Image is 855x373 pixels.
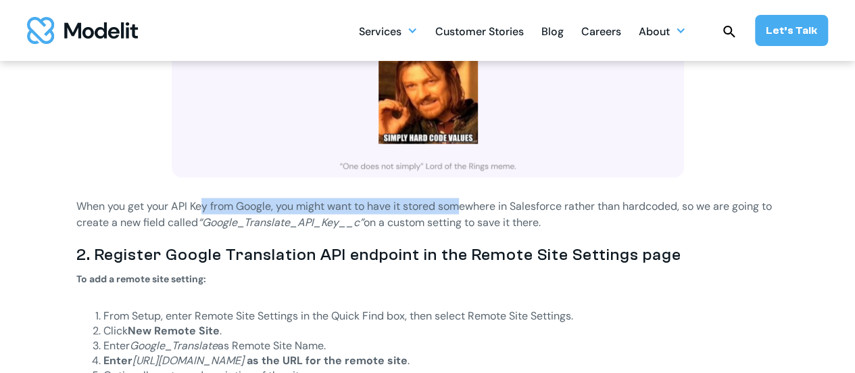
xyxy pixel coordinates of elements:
a: home [27,17,138,44]
h5: To add a remote site setting: [76,272,779,286]
div: Services [359,20,401,46]
li: From Setup, enter Remote Site Settings in the Quick Find box, then select Remote Site Settings. [103,309,779,324]
a: Customer Stories [435,18,524,44]
div: About [639,18,686,44]
li: Click . [103,324,779,338]
div: Customer Stories [435,20,524,46]
em: [URL][DOMAIN_NAME] [132,353,244,368]
li: . [103,353,779,368]
em: Google_Translate [130,338,218,353]
p: When you get your API Key from Google, you might want to have it stored somewhere in Salesforce r... [76,198,779,231]
div: Let’s Talk [766,23,817,38]
img: modelit logo [27,17,138,44]
strong: as the URL for the remote site [247,353,408,368]
div: Careers [581,20,621,46]
em: “Google_Translate_API_Key__c” [198,215,364,229]
strong: New Remote Site [128,324,220,338]
strong: Enter [103,353,132,368]
p: ‍ [76,292,779,309]
div: Blog [541,20,564,46]
div: About [639,20,670,46]
li: Enter as Remote Site Name. [103,338,779,353]
h3: 2. Register Google Translation API endpoint in the Remote Site Settings page [76,244,779,265]
a: Let’s Talk [755,15,828,46]
a: Careers [581,18,621,44]
div: Services [359,18,418,44]
a: Blog [541,18,564,44]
